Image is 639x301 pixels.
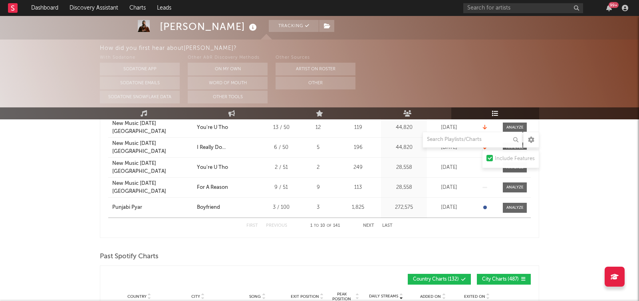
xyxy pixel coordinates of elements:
[266,224,287,228] button: Previous
[337,204,379,212] div: 1,825
[269,20,319,32] button: Tracking
[112,204,193,212] a: Punjabi Pyar
[408,274,471,285] button: Country Charts(132)
[482,277,519,282] span: City Charts ( 487 )
[606,5,612,11] button: 99+
[463,3,583,13] input: Search for artists
[197,144,226,152] div: I Really Do...
[382,224,393,228] button: Last
[337,124,379,132] div: 119
[303,144,333,152] div: 5
[263,164,299,172] div: 2 / 51
[276,63,355,75] button: Artist on Roster
[100,77,180,89] button: Sodatone Emails
[303,204,333,212] div: 3
[249,294,261,299] span: Song
[495,154,535,164] div: Include Features
[100,91,180,103] button: Sodatone Snowflake Data
[188,63,268,75] button: On My Own
[197,184,228,192] div: For A Reason
[263,184,299,192] div: 9 / 51
[188,53,268,63] div: Other A&R Discovery Methods
[303,164,333,172] div: 2
[100,53,180,63] div: With Sodatone
[303,184,333,192] div: 9
[276,53,355,63] div: Other Sources
[429,124,469,132] div: [DATE]
[276,77,355,89] button: Other
[363,224,374,228] button: Next
[100,63,180,75] button: Sodatone App
[160,20,259,33] div: [PERSON_NAME]
[429,184,469,192] div: [DATE]
[263,124,299,132] div: 13 / 50
[127,294,147,299] span: Country
[191,294,200,299] span: City
[112,180,193,195] a: New Music [DATE] [GEOGRAPHIC_DATA]
[337,144,379,152] div: 196
[609,2,619,8] div: 99 +
[429,164,469,172] div: [DATE]
[420,294,441,299] span: Added On
[429,204,469,212] div: [DATE]
[303,221,347,231] div: 1 10 141
[263,204,299,212] div: 3 / 100
[197,124,228,132] div: You're U Tho
[112,140,193,155] a: New Music [DATE] [GEOGRAPHIC_DATA]
[477,274,531,285] button: City Charts(487)
[100,252,159,261] span: Past Spotify Charts
[303,124,333,132] div: 12
[314,224,319,228] span: to
[197,164,228,172] div: You're U Tho
[383,124,425,132] div: 44,820
[423,132,522,148] input: Search Playlists/Charts
[112,120,193,135] a: New Music [DATE] [GEOGRAPHIC_DATA]
[112,204,142,212] div: Punjabi Pyar
[197,204,220,212] div: Boyfriend
[337,184,379,192] div: 113
[383,164,425,172] div: 28,558
[100,44,639,53] div: How did you first hear about [PERSON_NAME] ?
[246,224,258,228] button: First
[188,77,268,89] button: Word Of Mouth
[263,144,299,152] div: 6 / 50
[383,144,425,152] div: 44,820
[464,294,485,299] span: Exited On
[337,164,379,172] div: 249
[369,293,398,299] span: Daily Streams
[383,184,425,192] div: 28,558
[291,294,319,299] span: Exit Position
[188,91,268,103] button: Other Tools
[413,277,459,282] span: Country Charts ( 132 )
[327,224,331,228] span: of
[383,204,425,212] div: 272,575
[112,160,193,175] a: New Music [DATE] [GEOGRAPHIC_DATA]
